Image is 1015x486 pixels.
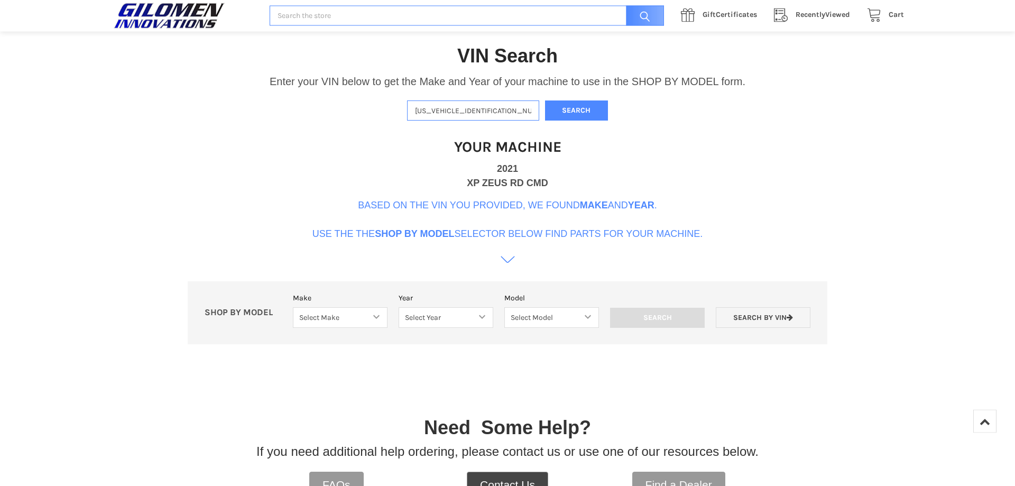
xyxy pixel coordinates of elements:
[703,11,757,20] span: Certificates
[545,101,608,122] button: Search
[973,410,996,433] a: Top of Page
[467,177,548,191] div: XP ZEUS RD CMD
[457,44,558,68] h1: VIN Search
[796,11,825,20] span: Recently
[312,199,703,242] p: Based on the VIN you provided, we found and . Use the the selector below find parts for your mach...
[407,101,539,122] input: Enter VIN of your machine
[621,6,664,26] input: Search
[111,3,227,29] img: GILOMEN INNOVATIONS
[270,6,664,26] input: Search the store
[256,443,759,462] p: If you need additional help ordering, please contact us or use one of our resources below.
[889,11,904,20] span: Cart
[628,200,654,211] b: Year
[768,9,861,22] a: RecentlyViewed
[375,229,454,240] b: Shop By Model
[861,9,904,22] a: Cart
[454,138,561,157] h1: Your Machine
[199,308,288,319] p: SHOP BY MODEL
[111,3,259,29] a: GILOMEN INNOVATIONS
[703,11,716,20] span: Gift
[497,162,518,177] div: 2021
[675,9,768,22] a: GiftCertificates
[399,293,493,304] label: Year
[716,308,810,328] a: Search by VIN
[610,308,705,328] input: Search
[270,74,745,90] p: Enter your VIN below to get the Make and Year of your machine to use in the SHOP BY MODEL form.
[580,200,608,211] b: Make
[424,414,591,443] p: Need Some Help?
[504,293,599,304] label: Model
[796,11,850,20] span: Viewed
[293,293,387,304] label: Make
